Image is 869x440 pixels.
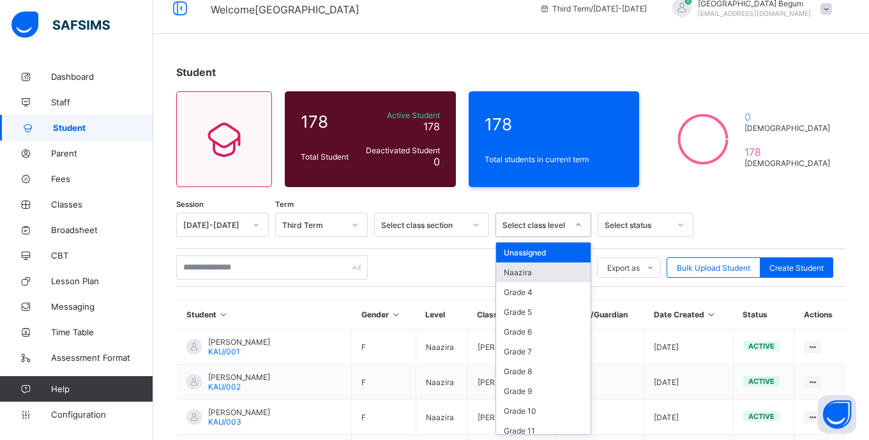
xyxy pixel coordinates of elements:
i: Sort in Ascending Order [706,310,717,319]
span: session/term information [540,4,647,13]
th: Gender [352,300,416,330]
th: Student [177,300,352,330]
th: Date Created [644,300,734,330]
span: Classes [51,199,153,209]
div: Grade 7 [496,342,591,361]
span: Export as [607,263,640,273]
div: Select status [605,220,670,230]
td: [PERSON_NAME] [467,365,556,400]
span: Session [176,200,204,209]
div: Grade 9 [496,381,591,401]
th: Parent/Guardian [556,300,644,330]
i: Sort in Ascending Order [218,310,229,319]
td: F [352,330,416,365]
span: Time Table [51,327,153,337]
td: [PERSON_NAME] [467,400,556,435]
td: [DATE] [644,400,734,435]
span: Lesson Plan [51,276,153,286]
span: [EMAIL_ADDRESS][DOMAIN_NAME] [698,10,811,17]
div: Grade 6 [496,322,591,342]
th: Actions [794,300,846,330]
span: Parent [51,148,153,158]
span: active [748,342,775,351]
span: [PERSON_NAME] [208,407,270,417]
div: Grade 8 [496,361,591,381]
span: 178 [744,146,830,158]
td: [DATE] [644,330,734,365]
th: Class [467,300,556,330]
div: Grade 10 [496,401,591,421]
span: 0 [434,155,440,168]
span: Assessment Format [51,353,153,363]
div: Total Student [298,149,359,165]
span: Active Student [362,110,440,120]
span: Total students in current term [485,155,624,164]
td: F [352,365,416,400]
span: [DEMOGRAPHIC_DATA] [744,123,830,133]
span: KAU/002 [208,382,241,391]
td: [PERSON_NAME] [467,330,556,365]
span: CBT [51,250,153,261]
td: Naazira [416,330,467,365]
span: KAU/001 [208,347,240,356]
span: active [748,377,775,386]
span: [PERSON_NAME] [208,372,270,382]
div: Unassigned [496,243,591,262]
img: safsims [11,11,110,38]
span: active [748,412,775,421]
span: Deactivated Student [362,146,440,155]
div: Naazira [496,262,591,282]
span: Staff [51,97,153,107]
span: Dashboard [51,72,153,82]
span: 178 [301,112,356,132]
div: Select class level [503,220,568,230]
span: 0 [744,110,830,123]
td: Naazira [416,400,467,435]
div: [DATE]-[DATE] [183,220,245,230]
span: Bulk Upload Student [677,263,750,273]
span: Fees [51,174,153,184]
i: Sort in Ascending Order [391,310,402,319]
span: Configuration [51,409,153,420]
span: [PERSON_NAME] [208,337,270,347]
div: Third Term [282,220,344,230]
div: Select class section [381,220,465,230]
button: Open asap [818,395,856,434]
span: 178 [485,114,624,134]
span: Student [53,123,153,133]
span: 178 [423,120,440,133]
span: KAU/003 [208,417,241,427]
span: Student [176,66,216,79]
span: [DEMOGRAPHIC_DATA] [744,158,830,168]
span: Broadsheet [51,225,153,235]
td: F [352,400,416,435]
span: Create Student [769,263,824,273]
td: [DATE] [644,365,734,400]
div: Grade 5 [496,302,591,322]
th: Status [733,300,794,330]
td: Naazira [416,365,467,400]
span: Welcome [GEOGRAPHIC_DATA] [211,3,359,16]
span: Help [51,384,153,394]
div: Grade 4 [496,282,591,302]
th: Level [416,300,467,330]
span: Term [275,200,294,209]
span: Messaging [51,301,153,312]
